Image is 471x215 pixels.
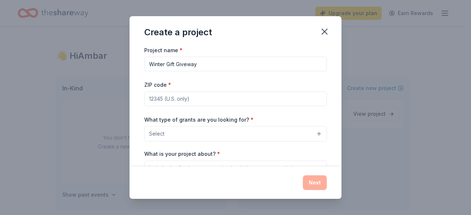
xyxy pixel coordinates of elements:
[144,126,327,141] button: Select
[144,150,220,158] label: What is your project about?
[144,47,183,54] label: Project name
[144,116,254,123] label: What type of grants are you looking for?
[144,26,212,38] div: Create a project
[144,81,171,89] label: ZIP code
[144,92,327,106] input: 12345 (U.S. only)
[149,129,164,138] span: Select
[144,57,327,71] input: After school program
